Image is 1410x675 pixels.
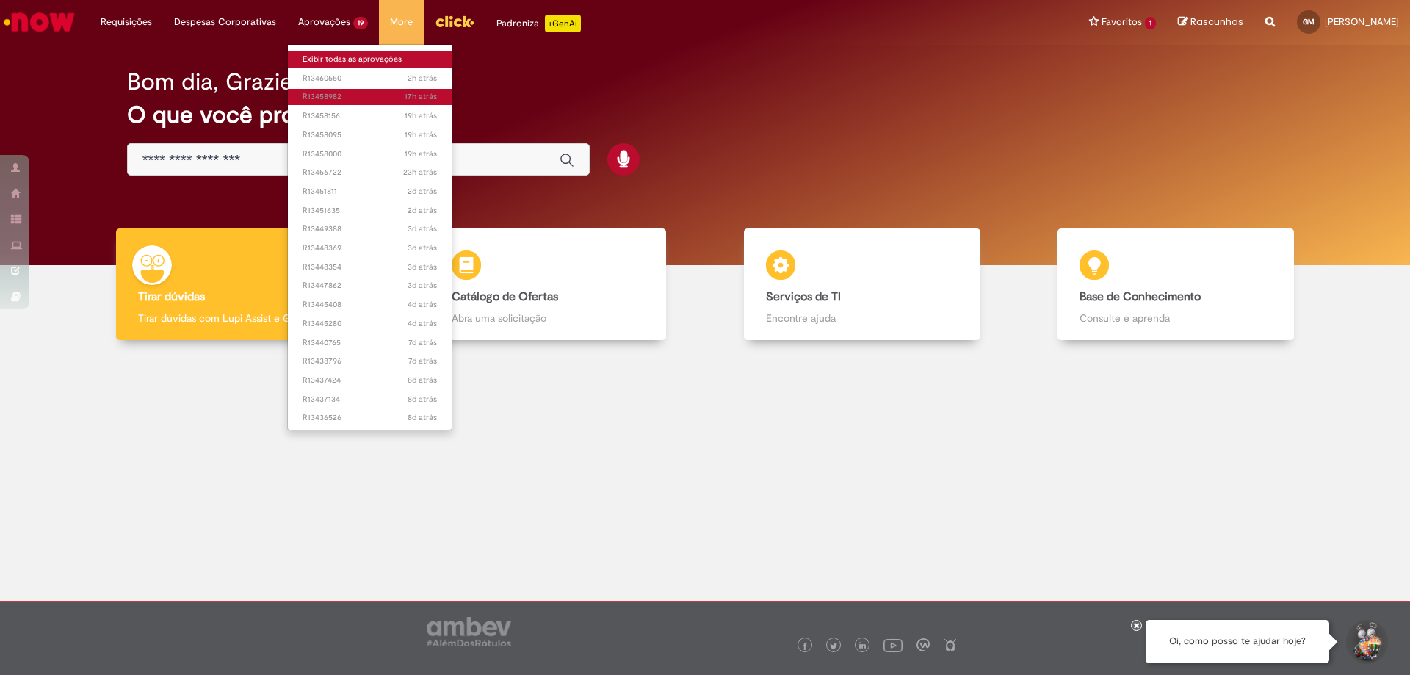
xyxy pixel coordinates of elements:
a: Base de Conhecimento Consulte e aprenda [1019,228,1334,341]
time: 26/08/2025 16:13:15 [408,223,437,234]
a: Aberto R13445408 : [288,297,452,313]
a: Aberto R13458000 : [288,146,452,162]
b: Base de Conhecimento [1080,289,1201,304]
span: Favoritos [1102,15,1142,29]
span: 3d atrás [408,280,437,291]
a: Aberto R13458982 : [288,89,452,105]
span: R13438796 [303,355,437,367]
span: Requisições [101,15,152,29]
a: Aberto R13448354 : [288,259,452,275]
time: 25/08/2025 16:08:46 [408,318,437,329]
a: Aberto R13448369 : [288,240,452,256]
span: 8d atrás [408,375,437,386]
span: Rascunhos [1190,15,1243,29]
a: Aberto R13458156 : [288,108,452,124]
a: Exibir todas as aprovações [288,51,452,68]
time: 28/08/2025 16:07:12 [405,91,437,102]
a: Catálogo de Ofertas Abra uma solicitação [391,228,706,341]
span: R13445408 [303,299,437,311]
p: Consulte e aprenda [1080,311,1272,325]
span: R13458095 [303,129,437,141]
div: Oi, como posso te ajudar hoje? [1146,620,1329,663]
time: 28/08/2025 14:14:54 [405,110,437,121]
a: Tirar dúvidas Tirar dúvidas com Lupi Assist e Gen Ai [77,228,391,341]
h2: O que você procura hoje? [127,102,1284,128]
span: R13437424 [303,375,437,386]
span: 19 [353,17,368,29]
span: 19h atrás [405,148,437,159]
time: 22/08/2025 09:45:33 [408,355,437,367]
img: click_logo_yellow_360x200.png [435,10,474,32]
a: Aberto R13437134 : [288,391,452,408]
time: 26/08/2025 13:34:26 [408,261,437,272]
a: Aberto R13451635 : [288,203,452,219]
span: 4d atrás [408,299,437,310]
span: R13456722 [303,167,437,178]
a: Aberto R13440765 : [288,335,452,351]
time: 29/08/2025 07:23:14 [408,73,437,84]
span: R13451811 [303,186,437,198]
img: logo_footer_linkedin.png [859,642,867,651]
span: R13445280 [303,318,437,330]
span: 8d atrás [408,412,437,423]
span: 4d atrás [408,318,437,329]
img: logo_footer_naosei.png [944,638,957,651]
p: Tirar dúvidas com Lupi Assist e Gen Ai [138,311,330,325]
span: R13458982 [303,91,437,103]
img: ServiceNow [1,7,77,37]
img: logo_footer_facebook.png [801,643,809,650]
a: Aberto R13437424 : [288,372,452,389]
span: Despesas Corporativas [174,15,276,29]
span: 2h atrás [408,73,437,84]
time: 26/08/2025 11:35:30 [408,280,437,291]
a: Aberto R13445280 : [288,316,452,332]
time: 26/08/2025 13:37:46 [408,242,437,253]
time: 28/08/2025 13:52:24 [405,148,437,159]
time: 27/08/2025 10:49:21 [408,205,437,216]
span: 7d atrás [408,355,437,367]
b: Catálogo de Ofertas [452,289,558,304]
span: 23h atrás [403,167,437,178]
img: logo_footer_youtube.png [883,635,903,654]
span: 2d atrás [408,205,437,216]
span: R13436526 [303,412,437,424]
div: Padroniza [496,15,581,32]
span: R13451635 [303,205,437,217]
span: R13458156 [303,110,437,122]
time: 22/08/2025 16:19:42 [408,337,437,348]
time: 21/08/2025 15:47:27 [408,394,437,405]
span: 3d atrás [408,261,437,272]
span: 19h atrás [405,129,437,140]
a: Aberto R13458095 : [288,127,452,143]
span: 3d atrás [408,223,437,234]
img: logo_footer_twitter.png [830,643,837,650]
a: Aberto R13436526 : [288,410,452,426]
button: Iniciar Conversa de Suporte [1344,620,1388,664]
b: Tirar dúvidas [138,289,205,304]
span: GM [1303,17,1315,26]
a: Aberto R13460550 : [288,71,452,87]
span: R13448369 [303,242,437,254]
span: 8d atrás [408,394,437,405]
a: Aberto R13438796 : [288,353,452,369]
span: [PERSON_NAME] [1325,15,1399,28]
time: 25/08/2025 16:23:59 [408,299,437,310]
span: R13447862 [303,280,437,292]
img: logo_footer_ambev_rotulo_gray.png [427,617,511,646]
a: Aberto R13456722 : [288,165,452,181]
a: Rascunhos [1178,15,1243,29]
span: R13458000 [303,148,437,160]
p: Abra uma solicitação [452,311,644,325]
a: Aberto R13451811 : [288,184,452,200]
span: 17h atrás [405,91,437,102]
span: 7d atrás [408,337,437,348]
span: 1 [1145,17,1156,29]
span: R13449388 [303,223,437,235]
h2: Bom dia, Graziele [127,69,311,95]
time: 21/08/2025 16:31:48 [408,375,437,386]
span: R13437134 [303,394,437,405]
time: 28/08/2025 14:05:50 [405,129,437,140]
span: 3d atrás [408,242,437,253]
a: Aberto R13449388 : [288,221,452,237]
span: R13460550 [303,73,437,84]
